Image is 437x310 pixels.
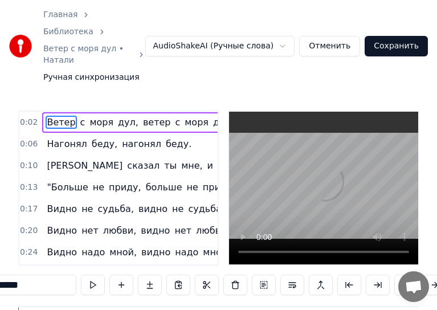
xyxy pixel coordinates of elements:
span: Видно [46,224,78,237]
span: нет [80,224,100,237]
span: мной [202,246,228,259]
span: [PERSON_NAME] [46,159,124,172]
span: Видно [46,246,78,259]
span: моря [88,116,115,129]
span: надо [174,246,199,259]
span: "Больше [46,181,89,194]
span: нагонял [121,137,162,150]
img: youka [9,35,32,58]
a: Библиотека [43,26,93,38]
button: Отменить [299,36,360,56]
span: нет [173,224,193,237]
span: надо [80,246,106,259]
span: видно [137,202,169,215]
span: с [79,116,87,129]
span: беду, [91,137,119,150]
span: любви, [102,224,137,237]
span: сказал [126,159,161,172]
span: видно [140,246,171,259]
span: не [80,202,94,215]
span: 0:02 [20,117,38,128]
span: дул, [212,116,235,129]
span: мне, [180,159,203,172]
a: Главная [43,9,77,21]
span: 0:13 [20,182,38,193]
span: Ветер [46,116,76,129]
a: Ветер с моря дул • Натали [43,43,133,66]
span: моря [183,116,210,129]
span: любви, [195,224,230,237]
span: не [171,202,185,215]
span: больше [145,181,183,194]
span: приду, [108,181,142,194]
span: ветер [142,116,172,129]
span: Нагонял [46,137,88,150]
nav: breadcrumb [43,9,145,83]
span: видно [140,224,171,237]
span: беду. [165,137,193,150]
span: 0:24 [20,247,38,258]
button: Сохранить [365,36,428,56]
span: ты [163,159,178,172]
span: не [185,181,199,194]
span: мной, [108,246,138,259]
span: с [174,116,181,129]
span: не [92,181,105,194]
span: Ручная синхронизация [43,72,140,83]
span: 0:17 [20,203,38,215]
span: приду". [202,181,240,194]
span: Видно [46,202,78,215]
span: сказал [217,159,251,172]
span: 0:20 [20,225,38,236]
span: судьба, [96,202,135,215]
span: и [206,159,214,172]
span: дул, [117,116,140,129]
span: 0:06 [20,138,38,150]
span: 0:10 [20,160,38,172]
span: судьба, [187,202,226,215]
div: Открытый чат [398,271,429,302]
